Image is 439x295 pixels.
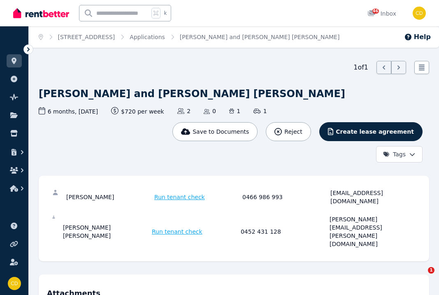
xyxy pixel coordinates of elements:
[253,107,267,115] span: 1
[284,128,302,136] span: Reject
[180,33,340,41] span: [PERSON_NAME] and [PERSON_NAME] [PERSON_NAME]
[241,215,327,248] div: 0452 431 128
[383,150,406,158] span: Tags
[111,107,164,116] span: $720 per week
[154,193,205,201] span: Run tenant check
[319,122,423,141] button: Create lease agreement
[66,189,152,205] div: [PERSON_NAME]
[29,26,349,48] nav: Breadcrumb
[376,146,423,163] button: Tags
[428,267,434,274] span: 1
[266,122,311,141] button: Reject
[63,215,149,248] div: [PERSON_NAME] [PERSON_NAME]
[353,63,368,72] span: 1 of 1
[336,128,414,136] span: Create lease agreement
[204,107,216,115] span: 0
[229,107,240,115] span: 1
[172,122,258,141] button: Save to Documents
[367,9,396,18] div: Inbox
[330,189,416,205] div: [EMAIL_ADDRESS][DOMAIN_NAME]
[193,128,249,136] span: Save to Documents
[58,34,115,40] a: [STREET_ADDRESS]
[152,228,202,236] span: Run tenant check
[242,189,328,205] div: 0466 986 993
[330,215,416,248] div: [PERSON_NAME][EMAIL_ADDRESS][PERSON_NAME][DOMAIN_NAME]
[372,9,379,14] span: 46
[39,107,98,116] span: 6 months , [DATE]
[413,7,426,20] img: Chris Dimitropoulos
[177,107,190,115] span: 2
[13,7,69,19] img: RentBetter
[8,277,21,290] img: Chris Dimitropoulos
[39,87,345,100] h1: [PERSON_NAME] and [PERSON_NAME] [PERSON_NAME]
[404,32,431,42] button: Help
[411,267,431,287] iframe: Intercom live chat
[164,10,167,16] span: k
[130,34,165,40] a: Applications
